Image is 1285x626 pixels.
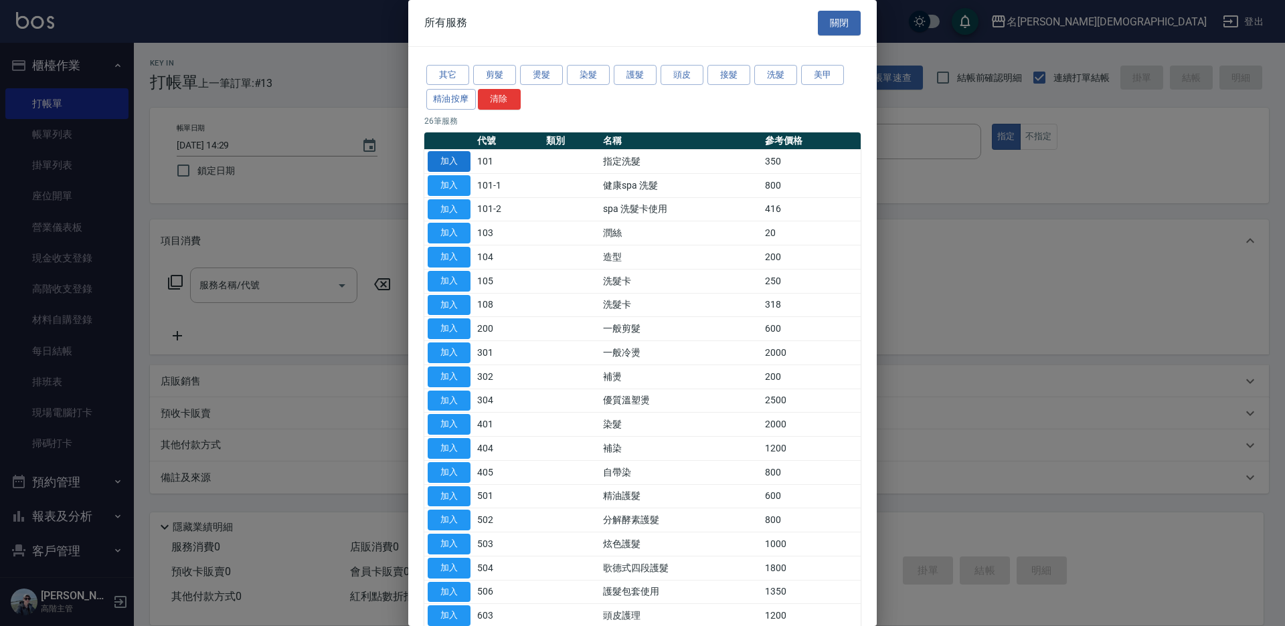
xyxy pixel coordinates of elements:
td: 350 [762,150,861,174]
td: 250 [762,269,861,293]
td: 1800 [762,556,861,580]
th: 類別 [543,132,600,150]
button: 關閉 [818,11,861,35]
td: 105 [474,269,543,293]
td: 一般剪髮 [600,317,762,341]
th: 名稱 [600,132,762,150]
td: 101-2 [474,197,543,221]
button: 加入 [428,247,470,268]
button: 頭皮 [661,65,703,86]
p: 26 筆服務 [424,115,861,127]
button: 洗髮 [754,65,797,86]
button: 加入 [428,462,470,483]
button: 燙髮 [520,65,563,86]
button: 加入 [428,534,470,554]
td: 一般冷燙 [600,341,762,365]
button: 剪髮 [473,65,516,86]
td: 800 [762,173,861,197]
button: 加入 [428,318,470,339]
td: 分解酵素護髮 [600,508,762,532]
td: 1000 [762,532,861,556]
td: 502 [474,508,543,532]
td: 潤絲 [600,221,762,245]
td: 416 [762,197,861,221]
td: 200 [762,364,861,389]
th: 參考價格 [762,132,861,150]
button: 加入 [428,605,470,626]
button: 染髮 [567,65,610,86]
button: 加入 [428,342,470,363]
td: 1200 [762,437,861,461]
td: 800 [762,508,861,532]
td: 補燙 [600,364,762,389]
td: 404 [474,437,543,461]
td: 103 [474,221,543,245]
td: 401 [474,413,543,437]
td: 2500 [762,389,861,413]
td: 護髮包套使用 [600,580,762,604]
td: 2000 [762,341,861,365]
button: 加入 [428,367,470,387]
button: 加入 [428,414,470,435]
td: 優質溫塑燙 [600,389,762,413]
td: 405 [474,460,543,484]
td: 200 [474,317,543,341]
td: 800 [762,460,861,484]
td: 洗髮卡 [600,293,762,317]
td: 洗髮卡 [600,269,762,293]
th: 代號 [474,132,543,150]
button: 加入 [428,223,470,243]
button: 接髮 [707,65,750,86]
button: 加入 [428,438,470,459]
span: 所有服務 [424,16,467,29]
td: 504 [474,556,543,580]
td: 200 [762,245,861,270]
button: 加入 [428,486,470,507]
td: 600 [762,484,861,508]
button: 加入 [428,295,470,316]
td: 318 [762,293,861,317]
td: 指定洗髮 [600,150,762,174]
button: 加入 [428,582,470,603]
td: 炫色護髮 [600,532,762,556]
button: 加入 [428,558,470,579]
td: 304 [474,389,543,413]
td: 1350 [762,580,861,604]
button: 加入 [428,391,470,411]
button: 加入 [428,151,470,172]
button: 美甲 [801,65,844,86]
td: 101 [474,150,543,174]
td: 101-1 [474,173,543,197]
button: 清除 [478,89,521,110]
button: 加入 [428,199,470,220]
td: 506 [474,580,543,604]
button: 加入 [428,510,470,530]
button: 護髮 [614,65,657,86]
td: 104 [474,245,543,270]
td: 精油護髮 [600,484,762,508]
td: spa 洗髮卡使用 [600,197,762,221]
button: 加入 [428,271,470,292]
td: 自帶染 [600,460,762,484]
td: 301 [474,341,543,365]
td: 501 [474,484,543,508]
td: 補染 [600,437,762,461]
td: 302 [474,364,543,389]
td: 歌德式四段護髮 [600,556,762,580]
td: 20 [762,221,861,245]
td: 2000 [762,413,861,437]
button: 加入 [428,175,470,196]
button: 精油按摩 [426,89,476,110]
td: 造型 [600,245,762,270]
td: 503 [474,532,543,556]
td: 健康spa 洗髮 [600,173,762,197]
button: 其它 [426,65,469,86]
td: 染髮 [600,413,762,437]
td: 108 [474,293,543,317]
td: 600 [762,317,861,341]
